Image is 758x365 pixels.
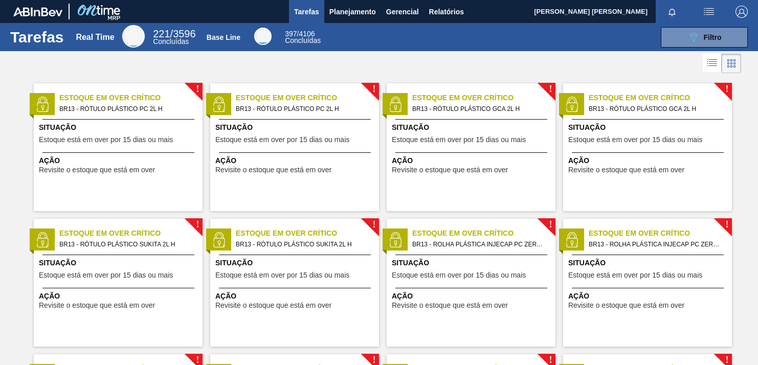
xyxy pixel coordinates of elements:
span: Estoque está em over por 15 dias ou mais [568,271,702,279]
div: Real Time [153,30,195,45]
img: status [564,232,579,247]
span: ! [196,85,199,93]
span: Ação [392,155,553,166]
span: Situação [39,258,200,268]
img: status [388,97,403,112]
img: Logout [735,6,748,18]
span: Estoque está em over por 15 dias ou mais [215,271,349,279]
span: Estoque está em over por 15 dias ou mais [568,136,702,144]
span: 397 [285,30,297,38]
span: Situação [39,122,200,133]
div: Base Line [285,31,321,44]
span: Concluídas [153,37,189,45]
span: Ação [392,291,553,302]
span: Revisite o estoque que está em over [568,166,684,174]
span: Estoque em Over Crítico [589,93,732,103]
span: Estoque em Over Crítico [59,228,203,239]
span: Filtro [704,33,722,41]
span: Estoque está em over por 15 dias ou mais [392,136,526,144]
span: Tarefas [294,6,319,18]
span: Revisite o estoque que está em over [215,166,331,174]
img: userActions [703,6,715,18]
img: status [35,232,50,247]
div: Base Line [254,28,272,45]
span: / 3596 [153,28,195,39]
span: ! [372,221,375,229]
div: Visão em Cards [722,54,741,73]
h1: Tarefas [10,31,64,43]
span: ! [372,356,375,364]
button: Filtro [661,27,748,48]
img: status [35,97,50,112]
span: BR13 - RÓTULO PLÁSTICO GCA 2L H [412,103,547,115]
span: ! [725,356,728,364]
span: BR13 - RÓTULO PLÁSTICO GCA 2L H [589,103,724,115]
span: Concluídas [285,36,321,44]
span: Estoque em Over Crítico [236,228,379,239]
div: Real Time [122,25,145,48]
button: Notificações [656,5,688,19]
span: Situação [568,122,729,133]
span: Situação [392,122,553,133]
span: Ação [39,155,200,166]
span: Relatórios [429,6,464,18]
span: Ação [568,155,729,166]
span: Ação [215,291,376,302]
span: ! [549,356,552,364]
span: Situação [215,258,376,268]
span: Estoque em Over Crítico [59,93,203,103]
img: status [564,97,579,112]
span: 221 [153,28,170,39]
span: BR13 - ROLHA PLÁSTICA INJECAP PC ZERO SHORT [589,239,724,250]
span: Situação [568,258,729,268]
img: status [211,232,227,247]
span: Situação [215,122,376,133]
span: Estoque em Over Crítico [236,93,379,103]
span: Revisite o estoque que está em over [39,166,155,174]
img: TNhmsLtSVTkK8tSr43FrP2fwEKptu5GPRR3wAAAABJRU5ErkJggg== [13,7,62,16]
span: BR13 - RÓTULO PLÁSTICO SUKITA 2L H [59,239,194,250]
div: Visão em Lista [703,54,722,73]
span: Estoque está em over por 15 dias ou mais [39,136,173,144]
span: Ação [39,291,200,302]
span: ! [549,221,552,229]
span: Gerencial [386,6,419,18]
span: BR13 - RÓTULO PLÁSTICO SUKITA 2L H [236,239,371,250]
span: Revisite o estoque que está em over [215,302,331,309]
span: BR13 - RÓTULO PLÁSTICO PC 2L H [59,103,194,115]
span: Ação [215,155,376,166]
span: ! [372,85,375,93]
span: Ação [568,291,729,302]
span: Estoque está em over por 15 dias ou mais [392,271,526,279]
span: ! [196,356,199,364]
span: ! [725,221,728,229]
span: Revisite o estoque que está em over [392,166,508,174]
span: Estoque em Over Crítico [589,228,732,239]
span: Estoque está em over por 15 dias ou mais [215,136,349,144]
div: Base Line [207,33,240,41]
span: Revisite o estoque que está em over [568,302,684,309]
span: Estoque está em over por 15 dias ou mais [39,271,173,279]
img: status [211,97,227,112]
img: status [388,232,403,247]
span: ! [725,85,728,93]
span: Planejamento [329,6,376,18]
span: Situação [392,258,553,268]
span: Estoque em Over Crítico [412,228,555,239]
span: ! [196,221,199,229]
span: BR13 - RÓTULO PLÁSTICO PC 2L H [236,103,371,115]
div: Real Time [76,33,114,42]
span: ! [549,85,552,93]
span: Revisite o estoque que está em over [39,302,155,309]
span: BR13 - ROLHA PLÁSTICA INJECAP PC ZERO SHORT [412,239,547,250]
span: Revisite o estoque que está em over [392,302,508,309]
span: / 4106 [285,30,315,38]
span: Estoque em Over Crítico [412,93,555,103]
